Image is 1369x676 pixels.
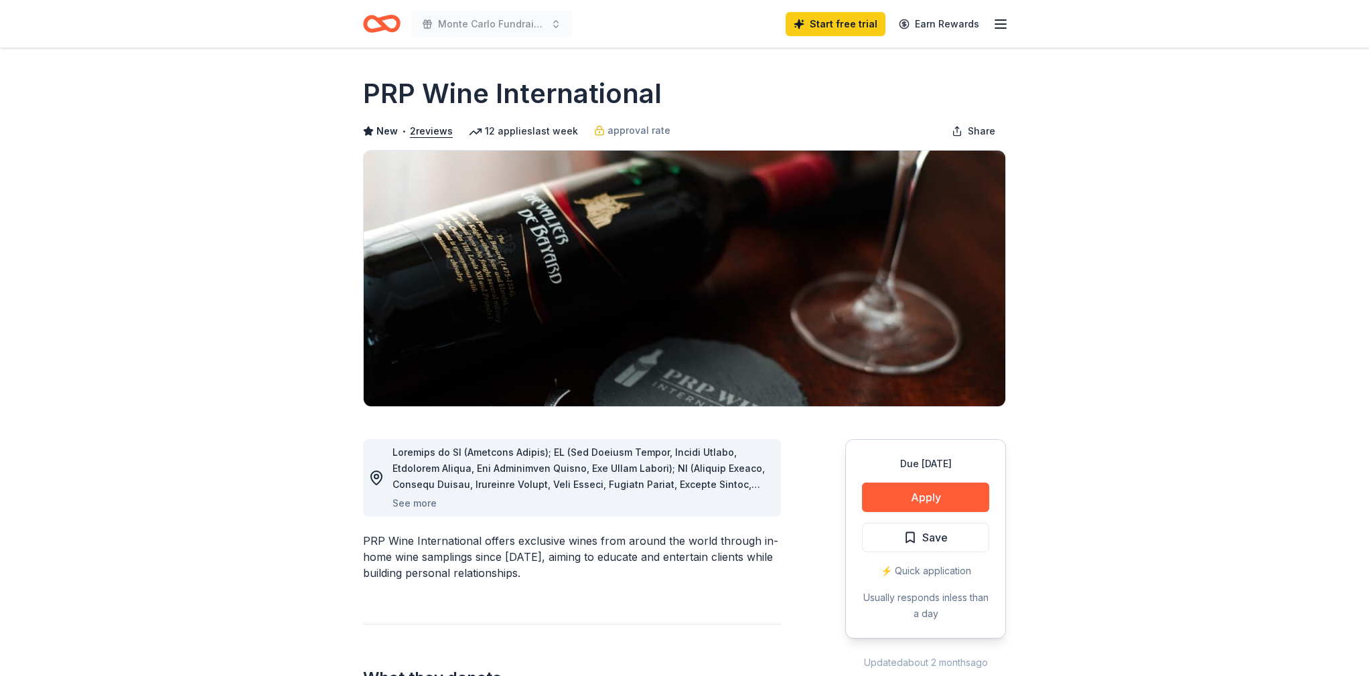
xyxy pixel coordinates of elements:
[862,590,989,622] div: Usually responds in less than a day
[862,456,989,472] div: Due [DATE]
[392,495,437,511] button: See more
[862,523,989,552] button: Save
[364,151,1005,406] img: Image for PRP Wine International
[891,12,987,36] a: Earn Rewards
[376,123,398,139] span: New
[786,12,885,36] a: Start free trial
[469,123,578,139] div: 12 applies last week
[862,483,989,512] button: Apply
[402,126,407,137] span: •
[594,122,670,139] a: approval rate
[941,118,1006,145] button: Share
[363,8,401,39] a: Home
[968,123,995,139] span: Share
[607,122,670,139] span: approval rate
[845,655,1006,671] div: Updated about 2 months ago
[438,16,545,32] span: Monte Carlo Fundraiser Event
[922,529,948,546] span: Save
[410,123,453,139] button: 2reviews
[862,563,989,579] div: ⚡️ Quick application
[363,533,781,581] div: PRP Wine International offers exclusive wines from around the world through in-home wine sampling...
[363,75,662,112] h1: PRP Wine International
[411,11,572,37] button: Monte Carlo Fundraiser Event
